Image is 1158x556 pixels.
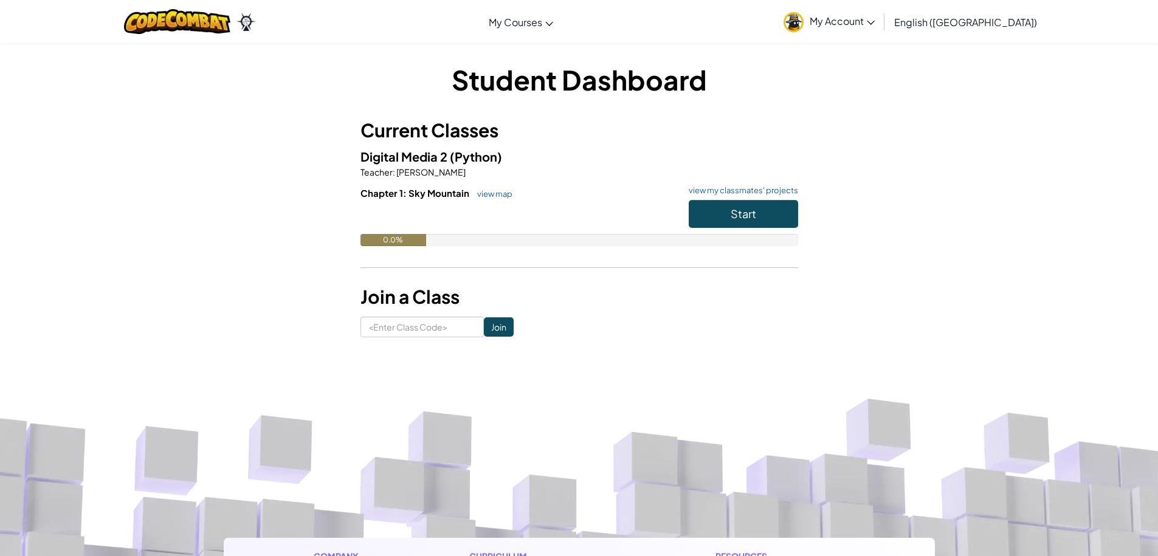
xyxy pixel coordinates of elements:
[683,187,798,194] a: view my classmates' projects
[124,9,230,34] img: CodeCombat logo
[471,189,512,199] a: view map
[360,166,393,177] span: Teacher
[236,13,256,31] img: Ozaria
[393,166,395,177] span: :
[888,5,1043,38] a: English ([GEOGRAPHIC_DATA])
[484,317,514,337] input: Join
[483,5,559,38] a: My Courses
[360,234,426,246] div: 0.0%
[489,16,542,29] span: My Courses
[810,15,875,27] span: My Account
[731,207,756,221] span: Start
[360,187,471,199] span: Chapter 1: Sky Mountain
[360,317,484,337] input: <Enter Class Code>
[689,200,798,228] button: Start
[777,2,881,41] a: My Account
[360,283,798,311] h3: Join a Class
[894,16,1037,29] span: English ([GEOGRAPHIC_DATA])
[450,149,502,164] span: (Python)
[360,117,798,144] h3: Current Classes
[360,149,450,164] span: Digital Media 2
[360,61,798,98] h1: Student Dashboard
[395,166,466,177] span: [PERSON_NAME]
[784,12,804,32] img: avatar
